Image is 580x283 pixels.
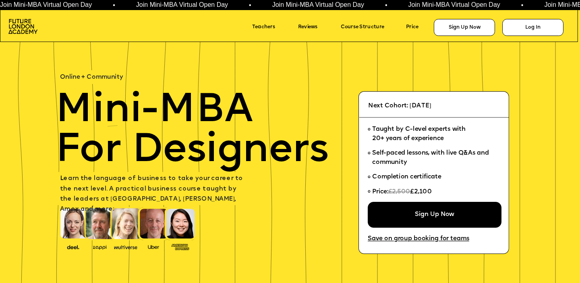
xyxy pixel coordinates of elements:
[60,176,244,213] span: earn the language of business to take your career to the next level. A practical business course ...
[56,131,329,171] span: For Designers
[8,19,37,34] img: image-aac980e9-41de-4c2d-a048-f29dd30a0068.png
[252,22,289,33] a: Teachers
[372,189,388,195] span: Price:
[521,2,523,8] span: •
[112,243,139,250] img: image-b7d05013-d886-4065-8d38-3eca2af40620.png
[62,243,84,250] img: image-388f4489-9820-4c53-9b08-f7df0b8d4ae2.png
[406,22,429,33] a: Price
[88,243,111,249] img: image-b2f1584c-cbf7-4a77-bbe0-f56ae6ee31f2.png
[368,103,431,109] span: Next Cohort: [DATE]
[169,242,191,251] img: image-93eab660-639c-4de6-957c-4ae039a0235a.png
[372,126,466,141] span: Taught by C-level experts with 20+ years of experience
[410,189,431,195] span: £2,100
[341,22,400,33] a: Course Structure
[112,2,115,8] span: •
[142,243,165,249] img: image-99cff0b2-a396-4aab-8550-cf4071da2cb9.png
[249,2,251,8] span: •
[372,174,441,180] span: Completion certificate
[60,176,63,182] span: L
[385,2,387,8] span: •
[368,233,485,245] a: Save on group booking for teams
[56,91,253,131] span: Mini-MBA
[298,22,329,33] a: Reviews
[372,150,491,165] span: Self-paced lessons, with live Q&As and community
[388,189,410,195] span: £2,500
[60,74,123,80] span: Online + Community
